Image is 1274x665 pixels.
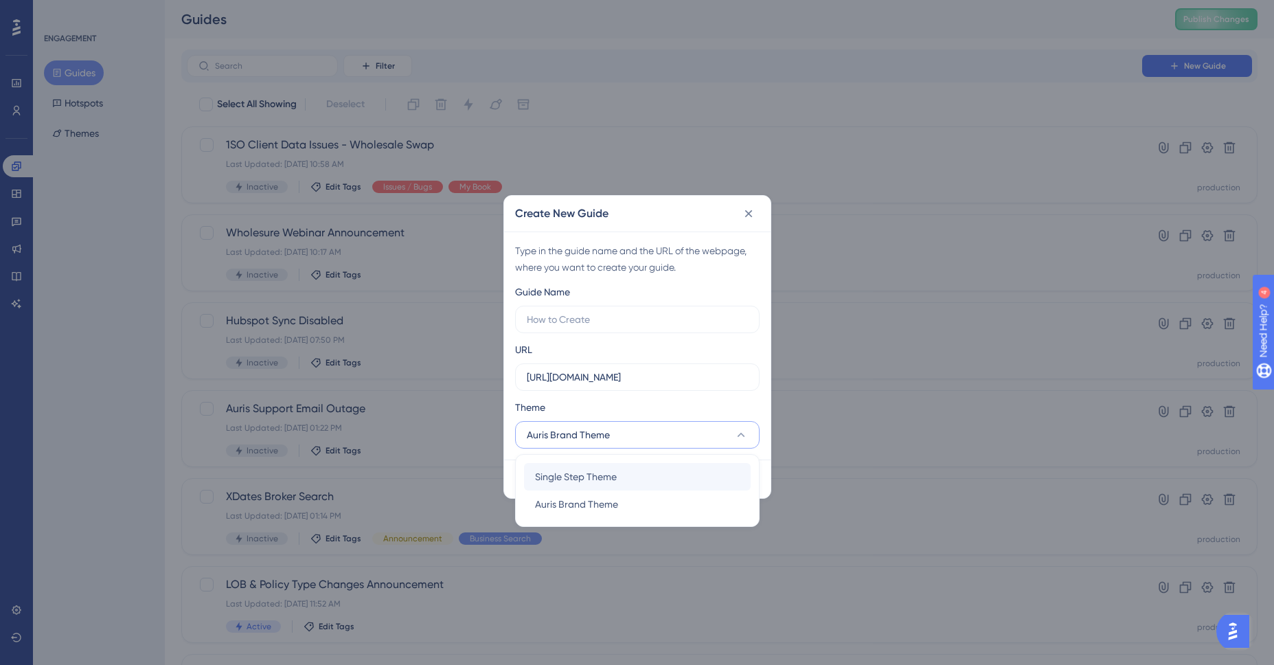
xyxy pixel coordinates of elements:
[535,496,618,512] span: Auris Brand Theme
[515,284,570,300] div: Guide Name
[535,469,617,485] span: Single Step Theme
[527,427,610,443] span: Auris Brand Theme
[515,341,532,358] div: URL
[1216,611,1258,652] iframe: UserGuiding AI Assistant Launcher
[527,312,748,327] input: How to Create
[95,7,100,18] div: 4
[515,399,545,416] span: Theme
[515,243,760,275] div: Type in the guide name and the URL of the webpage, where you want to create your guide.
[515,205,608,222] h2: Create New Guide
[32,3,86,20] span: Need Help?
[527,370,748,385] input: https://www.example.com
